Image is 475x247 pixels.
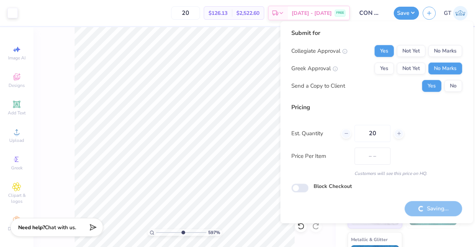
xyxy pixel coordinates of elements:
button: No [444,80,462,92]
span: $126.13 [209,9,227,17]
input: Untitled Design [354,6,390,20]
button: Yes [422,80,441,92]
button: No Marks [428,45,462,57]
div: Pricing [291,103,462,112]
span: Designs [9,82,25,88]
div: Greek Approval [291,64,338,73]
span: Clipart & logos [4,192,30,204]
span: GT [444,9,451,17]
span: Greek [11,165,23,171]
div: Send a Copy to Client [291,82,345,90]
span: Add Text [8,110,26,116]
div: Customers will see this price on HQ. [291,170,462,177]
span: Image AI [8,55,26,61]
button: Yes [374,45,394,57]
span: 597 % [208,229,220,236]
img: Gayathree Thangaraj [453,6,468,20]
label: Est. Quantity [291,129,335,138]
div: Submit for [291,29,462,38]
div: Collegiate Approval [291,47,347,55]
button: Save [394,7,419,20]
button: Not Yet [397,45,425,57]
a: GT [444,6,468,20]
span: FREE [336,10,344,16]
label: Block Checkout [314,182,352,190]
span: $2,522.60 [236,9,259,17]
input: – – [171,6,200,20]
span: Decorate [8,226,26,232]
strong: Need help? [18,224,45,231]
span: Upload [9,137,24,143]
span: Metallic & Glitter [351,235,388,243]
label: Price Per Item [291,152,349,160]
button: Not Yet [397,62,425,74]
button: No Marks [428,62,462,74]
button: Yes [374,62,394,74]
span: Chat with us. [45,224,76,231]
span: [DATE] - [DATE] [292,9,332,17]
input: – – [354,125,390,142]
